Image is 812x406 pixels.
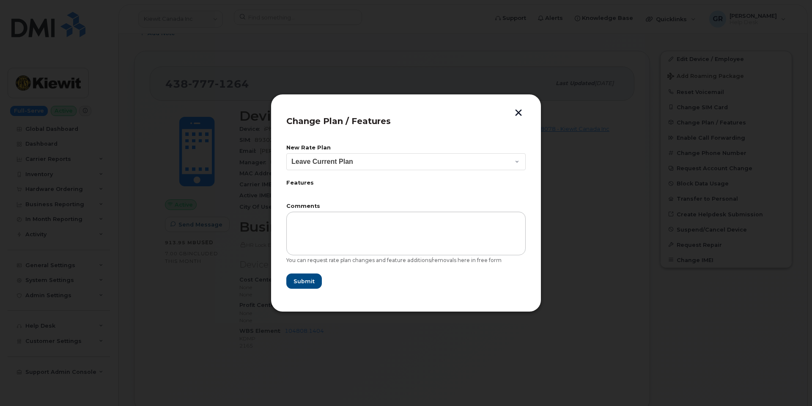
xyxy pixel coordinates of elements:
[286,116,391,126] span: Change Plan / Features
[286,273,322,289] button: Submit
[286,180,526,186] label: Features
[775,369,806,400] iframe: Messenger Launcher
[286,145,526,151] label: New Rate Plan
[286,204,526,209] label: Comments
[294,277,315,285] span: Submit
[286,257,526,264] div: You can request rate plan changes and feature additions/removals here in free form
